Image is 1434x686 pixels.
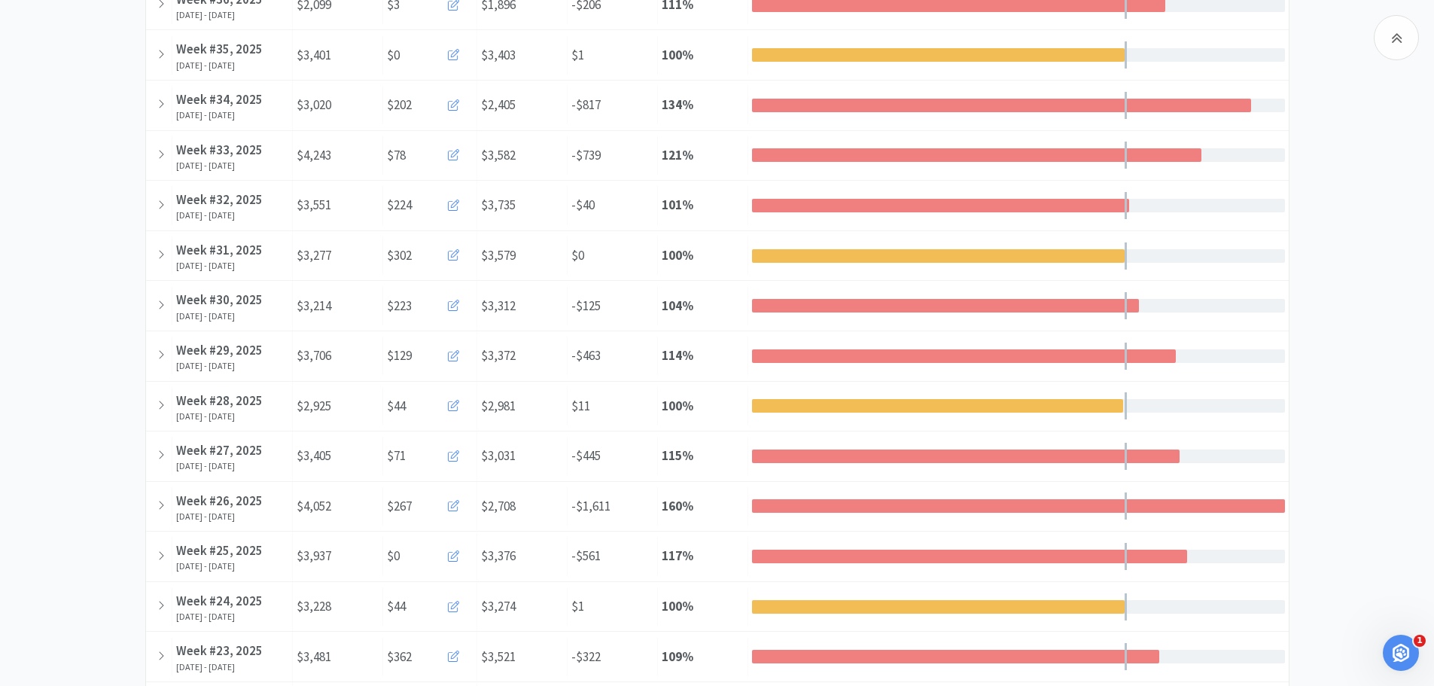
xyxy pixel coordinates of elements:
span: $3,277 [297,245,331,266]
strong: 115 % [662,447,693,464]
div: Week #28, 2025 [176,391,288,411]
div: [DATE] - [DATE] [176,311,288,322]
span: $44 [387,396,406,416]
span: $2,925 [297,396,331,416]
div: Week #34, 2025 [176,90,288,110]
div: Week #25, 2025 [176,541,288,561]
div: Week #26, 2025 [176,491,288,511]
div: [DATE] - [DATE] [176,10,288,20]
strong: 134 % [662,96,693,113]
div: [DATE] - [DATE] [176,60,288,71]
span: $3,937 [297,546,331,566]
strong: 114 % [662,347,693,364]
div: [DATE] - [DATE] [176,561,288,572]
span: $3,521 [481,648,516,665]
span: $223 [387,296,412,316]
span: $0 [387,45,400,66]
span: $3,405 [297,446,331,466]
div: Week #32, 2025 [176,190,288,210]
span: $0 [387,546,400,566]
span: $1 [571,47,584,63]
div: [DATE] - [DATE] [176,411,288,422]
span: $2,981 [481,398,516,414]
span: $302 [387,245,412,266]
span: $2,405 [481,96,516,113]
strong: 100 % [662,398,693,414]
span: $3,403 [481,47,516,63]
div: [DATE] - [DATE] [176,511,288,522]
span: $1 [571,598,584,614]
div: [DATE] - [DATE] [176,611,288,622]
span: $71 [387,446,406,466]
div: Week #24, 2025 [176,591,288,611]
span: $224 [387,195,412,215]
span: $3,020 [297,95,331,115]
span: $3,706 [297,346,331,366]
span: $11 [571,398,590,414]
div: [DATE] - [DATE] [176,662,288,672]
strong: 100 % [662,598,693,614]
span: $3,582 [481,147,516,163]
strong: 104 % [662,297,693,314]
span: -$322 [571,648,601,665]
div: Week #30, 2025 [176,290,288,310]
div: Week #27, 2025 [176,441,288,461]
span: $0 [571,247,584,264]
span: $3,214 [297,296,331,316]
span: $3,401 [297,45,331,66]
span: -$739 [571,147,601,163]
div: Week #29, 2025 [176,340,288,361]
strong: 100 % [662,47,693,63]
div: [DATE] - [DATE] [176,210,288,221]
span: $267 [387,496,412,517]
span: $44 [387,596,406,617]
strong: 121 % [662,147,693,163]
div: [DATE] - [DATE] [176,361,288,371]
span: $362 [387,647,412,667]
strong: 101 % [662,197,693,213]
div: Week #33, 2025 [176,140,288,160]
span: $3,372 [481,347,516,364]
span: $3,031 [481,447,516,464]
div: Week #31, 2025 [176,240,288,261]
strong: 109 % [662,648,693,665]
span: -$445 [571,447,601,464]
span: $4,243 [297,145,331,166]
span: -$561 [571,547,601,564]
div: [DATE] - [DATE] [176,261,288,271]
span: $2,708 [481,498,516,514]
span: $3,312 [481,297,516,314]
span: -$463 [571,347,601,364]
span: $3,735 [481,197,516,213]
span: -$125 [571,297,601,314]
div: Week #35, 2025 [176,39,288,59]
strong: 160 % [662,498,693,514]
span: $3,274 [481,598,516,614]
div: [DATE] - [DATE] [176,110,288,120]
span: 1 [1414,635,1426,647]
span: $78 [387,145,406,166]
span: -$1,611 [571,498,610,514]
iframe: Intercom live chat [1383,635,1419,671]
span: $202 [387,95,412,115]
span: $3,376 [481,547,516,564]
span: $3,481 [297,647,331,667]
span: $129 [387,346,412,366]
span: $3,551 [297,195,331,215]
strong: 117 % [662,547,693,564]
div: [DATE] - [DATE] [176,461,288,471]
strong: 100 % [662,247,693,264]
span: -$817 [571,96,601,113]
span: $3,579 [481,247,516,264]
div: Week #23, 2025 [176,641,288,661]
span: $4,052 [297,496,331,517]
span: $3,228 [297,596,331,617]
div: [DATE] - [DATE] [176,160,288,171]
span: -$40 [571,197,595,213]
